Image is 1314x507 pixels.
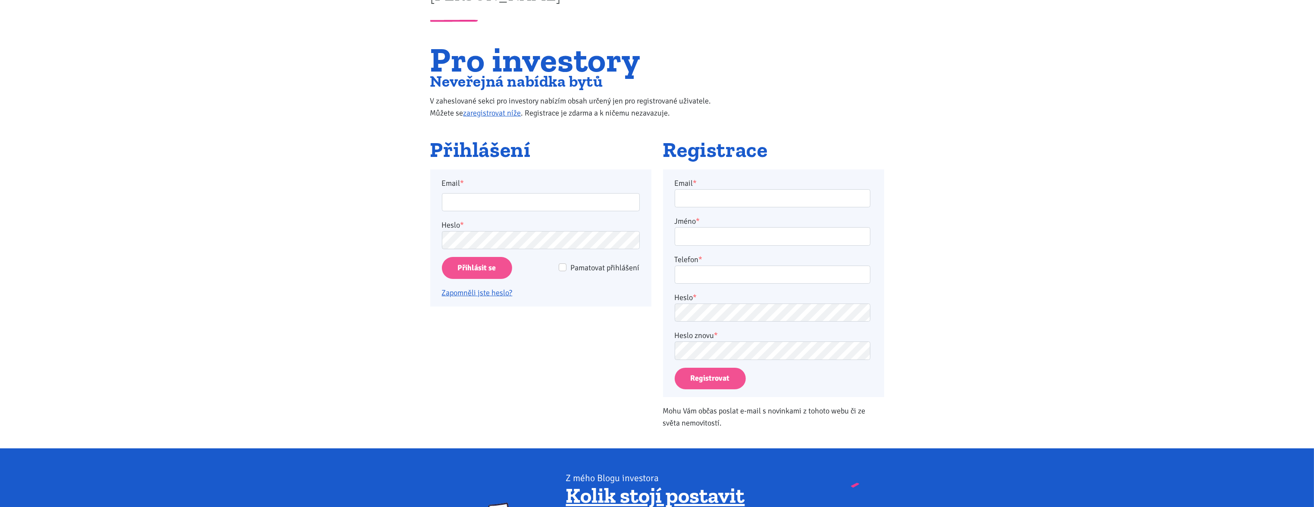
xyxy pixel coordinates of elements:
abbr: required [696,216,700,226]
a: zaregistrovat níže [463,108,521,118]
label: Heslo [442,219,464,231]
h2: Přihlášení [430,138,651,162]
label: Heslo znovu [675,329,718,341]
abbr: required [693,178,697,188]
abbr: required [714,331,718,340]
h2: Registrace [663,138,884,162]
h2: Neveřejná nabídka bytů [430,74,729,88]
label: Jméno [675,215,700,227]
label: Heslo [675,291,697,304]
label: Telefon [675,253,703,266]
button: Registrovat [675,368,746,390]
a: Zapomněli jste heslo? [442,288,513,297]
label: Email [675,177,697,189]
p: Mohu Vám občas poslat e-mail s novinkami z tohoto webu či ze světa nemovitostí. [663,405,884,429]
label: Email [436,177,645,189]
abbr: required [699,255,703,264]
h1: Pro investory [430,45,729,74]
p: V zaheslované sekci pro investory nabízím obsah určený jen pro registrované uživatele. Můžete se ... [430,95,729,119]
input: Přihlásit se [442,257,512,279]
div: Z mého Blogu investora [566,472,826,484]
span: Pamatovat přihlášení [571,263,640,272]
abbr: required [693,293,697,302]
